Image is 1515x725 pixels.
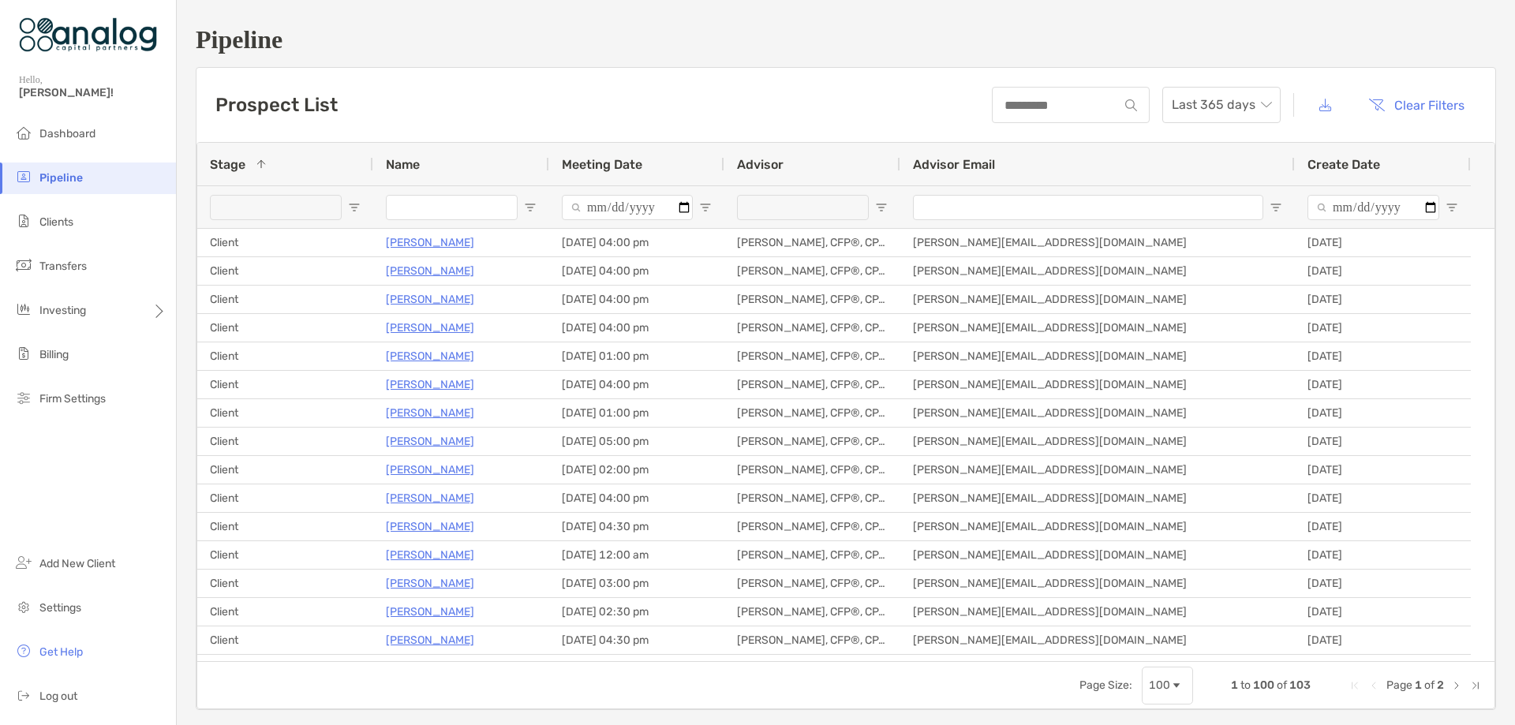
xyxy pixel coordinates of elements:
img: investing icon [14,300,33,319]
div: [DATE] 03:00 pm [549,570,724,597]
p: [PERSON_NAME] [386,318,474,338]
div: [DATE] 04:30 pm [549,626,724,654]
div: [PERSON_NAME][EMAIL_ADDRESS][DOMAIN_NAME] [900,513,1295,540]
div: [PERSON_NAME], CFP®, CPA/PFS, CDFA [724,598,900,626]
img: settings icon [14,597,33,616]
div: [PERSON_NAME][EMAIL_ADDRESS][DOMAIN_NAME] [900,626,1295,654]
div: [PERSON_NAME], CFP®, CPA/PFS, CDFA [724,570,900,597]
div: [PERSON_NAME], CFP®, CPA/PFS, CDFA [724,484,900,512]
p: [PERSON_NAME] [386,233,474,252]
img: add_new_client icon [14,553,33,572]
a: [PERSON_NAME] [386,574,474,593]
img: pipeline icon [14,167,33,186]
div: Client [197,626,373,654]
div: [DATE] [1295,484,1471,512]
a: [PERSON_NAME] [386,659,474,678]
p: [PERSON_NAME] [386,375,474,394]
span: Advisor [737,157,784,172]
div: Client [197,342,373,370]
span: Page [1386,678,1412,692]
div: [PERSON_NAME][EMAIL_ADDRESS][DOMAIN_NAME] [900,655,1295,682]
div: First Page [1349,679,1361,692]
img: Zoe Logo [19,6,157,63]
div: [DATE] [1295,428,1471,455]
span: Billing [39,348,69,361]
p: [PERSON_NAME] [386,290,474,309]
div: [DATE] 02:30 pm [549,598,724,626]
button: Open Filter Menu [699,201,712,214]
div: Client [197,371,373,398]
div: [DATE] [1295,342,1471,370]
div: [DATE] 12:00 am [549,655,724,682]
div: [PERSON_NAME], CFP®, CPA/PFS, CDFA [724,456,900,484]
span: Log out [39,689,77,703]
div: [PERSON_NAME], CFP®, CPA/PFS, CDFA [724,541,900,569]
span: 103 [1289,678,1311,692]
input: Name Filter Input [386,195,518,220]
div: [PERSON_NAME], CFP®, CPA/PFS, CDFA [724,655,900,682]
span: 1 [1231,678,1238,692]
div: Client [197,598,373,626]
div: [PERSON_NAME][EMAIL_ADDRESS][DOMAIN_NAME] [900,314,1295,342]
div: [DATE] 04:00 pm [549,257,724,285]
div: [DATE] [1295,598,1471,626]
div: [DATE] 04:00 pm [549,371,724,398]
span: 1 [1415,678,1422,692]
div: [PERSON_NAME], CFP®, CPA/PFS, CDFA [724,342,900,370]
p: [PERSON_NAME] [386,403,474,423]
a: [PERSON_NAME] [386,630,474,650]
span: Pipeline [39,171,83,185]
button: Open Filter Menu [1270,201,1282,214]
div: Page Size [1142,667,1193,704]
div: [PERSON_NAME][EMAIL_ADDRESS][DOMAIN_NAME] [900,399,1295,427]
span: Transfers [39,260,87,273]
div: [PERSON_NAME], CFP®, CPA/PFS, CDFA [724,399,900,427]
img: get-help icon [14,641,33,660]
div: [DATE] [1295,456,1471,484]
span: Stage [210,157,245,172]
div: [DATE] 04:30 pm [549,513,724,540]
div: [DATE] 02:00 pm [549,456,724,484]
div: Page Size: [1079,678,1132,692]
span: Create Date [1307,157,1380,172]
div: [PERSON_NAME][EMAIL_ADDRESS][DOMAIN_NAME] [900,342,1295,370]
span: Get Help [39,645,83,659]
a: [PERSON_NAME] [386,517,474,536]
a: [PERSON_NAME] [386,545,474,565]
span: Last 365 days [1172,88,1271,122]
div: [DATE] [1295,541,1471,569]
div: Client [197,513,373,540]
p: [PERSON_NAME] [386,602,474,622]
span: of [1424,678,1435,692]
p: [PERSON_NAME] [386,346,474,366]
div: [DATE] 04:00 pm [549,484,724,512]
div: [PERSON_NAME], CFP®, CPA/PFS, CDFA [724,229,900,256]
div: [PERSON_NAME][EMAIL_ADDRESS][DOMAIN_NAME] [900,456,1295,484]
div: Client [197,655,373,682]
div: [DATE] 01:00 pm [549,342,724,370]
div: Client [197,229,373,256]
div: [PERSON_NAME], CFP®, CPA/PFS, CDFA [724,513,900,540]
button: Open Filter Menu [875,201,888,214]
img: billing icon [14,344,33,363]
img: dashboard icon [14,123,33,142]
span: Add New Client [39,557,115,570]
div: Client [197,257,373,285]
a: [PERSON_NAME] [386,488,474,508]
div: Client [197,428,373,455]
div: Client [197,456,373,484]
div: Client [197,541,373,569]
div: Client [197,570,373,597]
p: [PERSON_NAME] [386,261,474,281]
div: [DATE] [1295,513,1471,540]
div: [DATE] 04:00 pm [549,286,724,313]
div: [PERSON_NAME], CFP®, CPA/PFS, CDFA [724,257,900,285]
h3: Prospect List [215,94,338,116]
div: [PERSON_NAME][EMAIL_ADDRESS][DOMAIN_NAME] [900,428,1295,455]
button: Clear Filters [1356,88,1476,122]
a: [PERSON_NAME] [386,460,474,480]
